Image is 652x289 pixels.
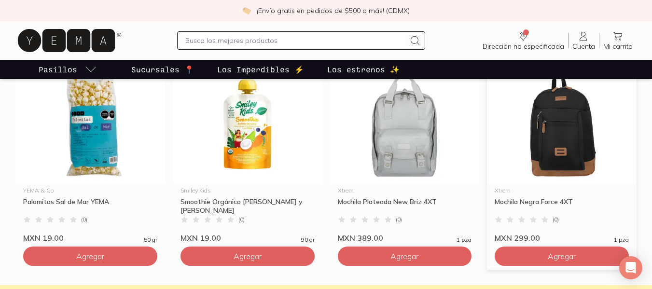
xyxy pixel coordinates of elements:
[619,256,642,279] div: Open Intercom Messenger
[23,188,157,193] div: YEMA & Co
[338,188,472,193] div: Xtrem
[242,6,251,15] img: check
[15,65,165,184] img: Palomitas 1
[603,42,633,51] span: Mi carrito
[338,233,383,243] span: MXN 389.00
[81,217,87,222] span: ( 0 )
[76,251,104,261] span: Agregar
[330,65,480,184] img: 34283 Mochila plateada New Briz 4XT
[483,42,564,51] span: Dirección no especificada
[234,251,262,261] span: Agregar
[238,217,245,222] span: ( 0 )
[487,65,637,243] a: 34282 Mochila negra Force 4XTXtremMochila Negra Force 4XT(0)MXN 299.001 pza
[131,64,194,75] p: Sucursales 📍
[325,60,402,79] a: Los estrenos ✨
[23,197,157,215] div: Palomitas Sal de Mar YEMA
[495,233,540,243] span: MXN 299.00
[301,237,315,243] span: 90 gr
[23,233,64,243] span: MXN 19.00
[572,42,595,51] span: Cuenta
[457,237,472,243] span: 1 pza
[495,197,629,215] div: Mochila Negra Force 4XT
[180,188,315,193] div: Smiley Kids
[614,237,629,243] span: 1 pza
[173,65,322,243] a: 34307 smoothie orgánico de coco y frutas smileykidsSmiley KidsSmoothie Orgánico [PERSON_NAME] y [...
[330,65,480,243] a: 34283 Mochila plateada New Briz 4XTXtremMochila Plateada New Briz 4XT(0)MXN 389.001 pza
[180,247,315,266] button: Agregar
[180,233,221,243] span: MXN 19.00
[338,197,472,215] div: Mochila Plateada New Briz 4XT
[338,247,472,266] button: Agregar
[487,65,637,184] img: 34282 Mochila negra Force 4XT
[180,197,315,215] div: Smoothie Orgánico [PERSON_NAME] y [PERSON_NAME]
[217,64,304,75] p: Los Imperdibles ⚡️
[144,237,157,243] span: 50 gr
[396,217,402,222] span: ( 0 )
[599,30,637,51] a: Mi carrito
[495,247,629,266] button: Agregar
[495,188,629,193] div: Xtrem
[569,30,599,51] a: Cuenta
[23,247,157,266] button: Agregar
[553,217,559,222] span: ( 0 )
[257,6,410,15] p: ¡Envío gratis en pedidos de $500 o más! (CDMX)
[215,60,306,79] a: Los Imperdibles ⚡️
[173,65,322,184] img: 34307 smoothie orgánico de coco y frutas smileykids
[479,30,568,51] a: Dirección no especificada
[390,251,418,261] span: Agregar
[548,251,576,261] span: Agregar
[39,64,77,75] p: Pasillos
[185,35,406,46] input: Busca los mejores productos
[15,65,165,243] a: Palomitas 1YEMA & CoPalomitas Sal de Mar YEMA(0)MXN 19.0050 gr
[37,60,98,79] a: pasillo-todos-link
[129,60,196,79] a: Sucursales 📍
[327,64,400,75] p: Los estrenos ✨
